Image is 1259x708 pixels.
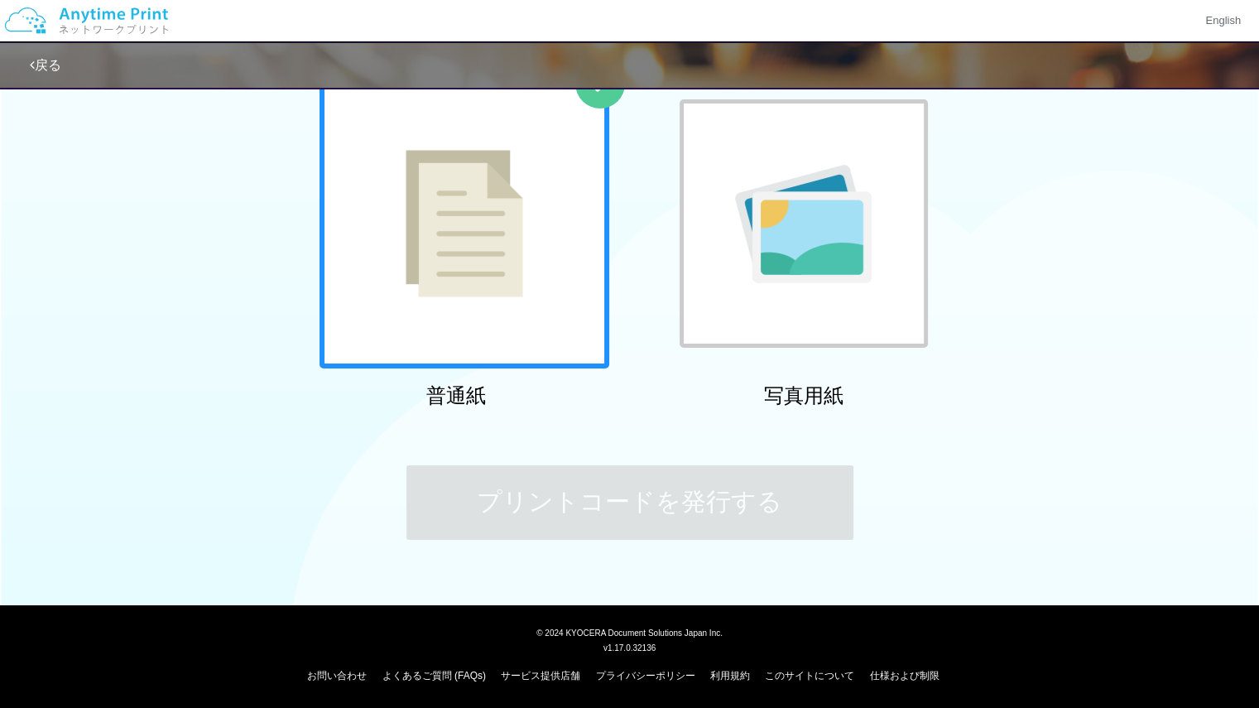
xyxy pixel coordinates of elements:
a: お問い合わせ [307,670,367,682]
button: プリントコードを発行する [406,465,853,540]
a: サービス提供店舗 [501,670,580,682]
a: 仕様および制限 [870,670,939,682]
img: plain-paper.png [406,150,523,297]
span: v1.17.0.32136 [603,643,656,653]
a: このサイトについて [765,670,854,682]
a: 戻る [30,58,61,72]
span: © 2024 KYOCERA Document Solutions Japan Inc. [536,627,723,638]
a: プライバシーポリシー [596,670,695,682]
a: 利用規約 [710,670,750,682]
h2: 普通紙 [311,385,601,407]
img: photo-paper.png [735,165,872,283]
h2: 写真用紙 [659,385,949,407]
a: よくあるご質問 (FAQs) [382,670,486,682]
